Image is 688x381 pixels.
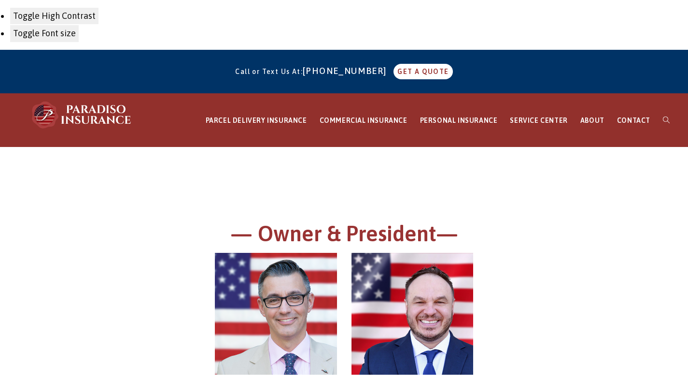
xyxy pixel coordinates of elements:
a: SERVICE CENTER [504,94,574,147]
span: COMMERCIAL INSURANCE [320,117,407,124]
span: CONTACT [617,117,650,124]
span: Call or Text Us At: [235,68,303,75]
span: PERSONAL INSURANCE [420,117,498,124]
a: PARCEL DELIVERY INSURANCE [199,94,313,147]
span: ABOUT [580,117,604,124]
button: Toggle High Contrast [10,7,99,25]
span: Toggle Font size [13,28,76,38]
img: Paradiso Insurance [29,101,135,130]
a: COMMERCIAL INSURANCE [313,94,414,147]
h1: — Owner & President— [79,220,610,253]
img: Christos_500x500 [351,253,474,375]
img: chris-500x500 (1) [215,253,337,375]
a: PERSONAL INSURANCE [414,94,504,147]
button: Toggle Font size [10,25,79,42]
a: ABOUT [574,94,611,147]
a: CONTACT [611,94,657,147]
span: PARCEL DELIVERY INSURANCE [206,117,307,124]
span: SERVICE CENTER [510,117,567,124]
span: Toggle High Contrast [13,11,96,21]
a: [PHONE_NUMBER] [303,66,392,76]
a: GET A QUOTE [393,64,452,79]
